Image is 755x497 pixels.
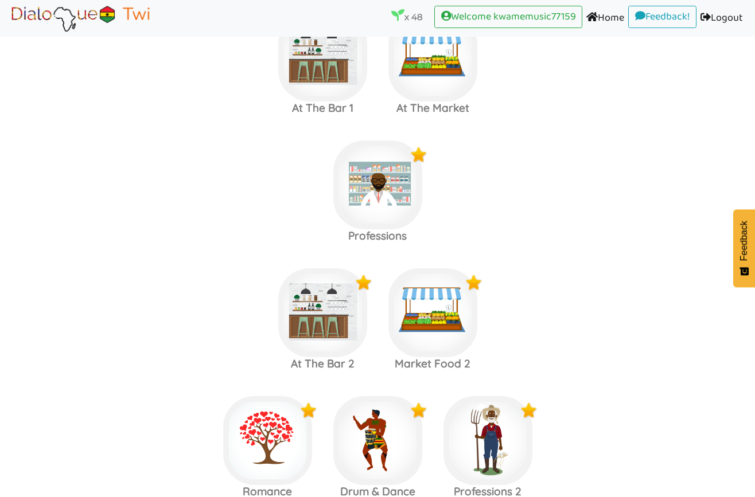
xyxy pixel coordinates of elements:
a: Feedback! [628,6,696,29]
img: Brand [8,4,153,33]
h3: At The Market [377,101,488,115]
h3: Market Food 2 [377,357,488,370]
h3: At The Bar 1 [267,101,377,115]
a: Home [582,6,628,32]
a: Welcome kwamemusic77159 [434,6,582,29]
img: x9Y5jP2O4Z5kwAAAABJRU5ErkJggg== [465,274,482,291]
img: x9Y5jP2O4Z5kwAAAABJRU5ErkJggg== [520,402,538,419]
img: x9Y5jP2O4Z5kwAAAABJRU5ErkJggg== [410,402,427,419]
a: Logout [696,6,747,32]
img: pharmacist.908410dc.jpg [333,140,422,229]
img: bar.cddeaddc.png [278,268,367,357]
p: x 48 [391,9,423,25]
img: bar.cddeaddc.png [278,13,367,101]
img: okuani.2f5d74bb.png [443,396,532,485]
img: x9Y5jP2O4Z5kwAAAABJRU5ErkJggg== [355,274,372,291]
img: market.b6812ae9.png [388,13,477,101]
img: x9Y5jP2O4Z5kwAAAABJRU5ErkJggg== [300,402,317,419]
span: Feedback [739,221,749,261]
img: romance.7ac82883.jpg [223,396,312,485]
img: drummer.ce524d73.jpg [333,396,422,485]
h3: At The Bar 2 [267,357,377,370]
button: Feedback - Show survey [733,209,755,287]
h3: Professions [322,229,433,242]
img: market.b6812ae9.png [388,268,477,357]
img: x9Y5jP2O4Z5kwAAAABJRU5ErkJggg== [410,146,427,163]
